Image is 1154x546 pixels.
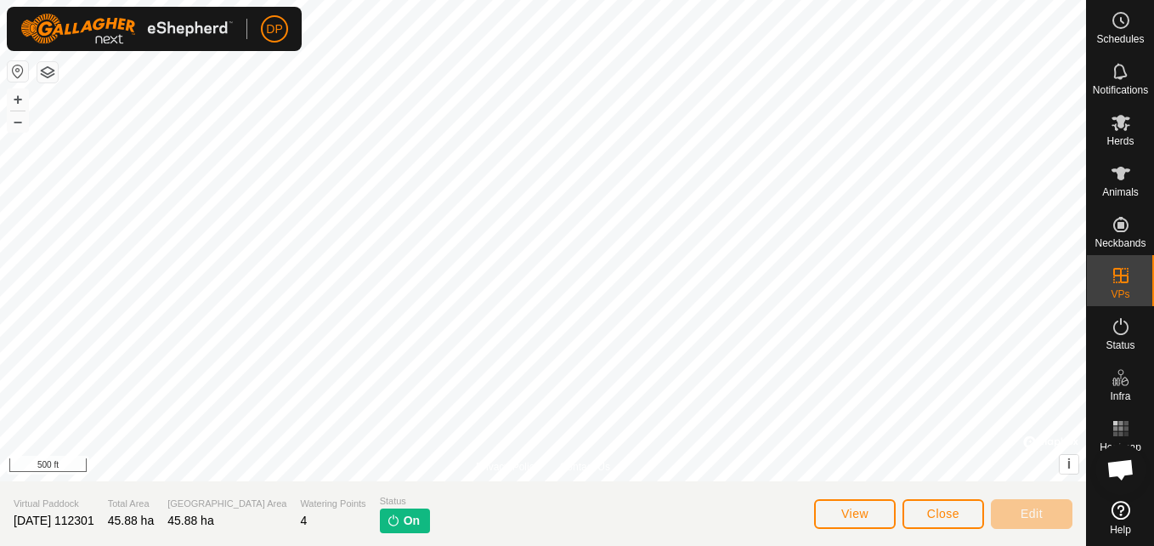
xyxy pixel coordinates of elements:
button: Close [902,499,984,529]
img: Gallagher Logo [20,14,233,44]
span: Status [1106,340,1134,350]
span: Edit [1021,507,1043,520]
span: [GEOGRAPHIC_DATA] Area [167,497,286,511]
a: Contact Us [560,459,610,475]
span: On [404,512,420,530]
span: Heatmap [1100,442,1141,452]
button: – [8,111,28,132]
span: Schedules [1096,34,1144,44]
span: Notifications [1093,85,1148,95]
span: 4 [300,514,307,527]
span: View [841,507,868,520]
button: Edit [991,499,1072,529]
span: [DATE] 112301 [14,514,94,527]
span: VPs [1111,289,1129,299]
span: Infra [1110,391,1130,401]
a: Privacy Policy [476,459,540,475]
span: Virtual Paddock [14,497,94,511]
span: Status [380,494,430,509]
span: Animals [1102,187,1139,197]
button: View [814,499,896,529]
span: DP [266,20,282,38]
span: Close [927,507,959,520]
span: Neckbands [1095,238,1146,248]
span: Watering Points [300,497,365,511]
div: Open chat [1095,444,1146,495]
span: Herds [1106,136,1134,146]
button: + [8,89,28,110]
span: 45.88 ha [108,514,155,527]
button: i [1060,455,1078,474]
span: Help [1110,525,1131,535]
span: Total Area [108,497,155,511]
span: 45.88 ha [167,514,214,527]
button: Reset Map [8,61,28,82]
button: Map Layers [37,62,58,82]
a: Help [1087,494,1154,542]
span: i [1067,457,1071,471]
img: turn-on [387,514,400,527]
